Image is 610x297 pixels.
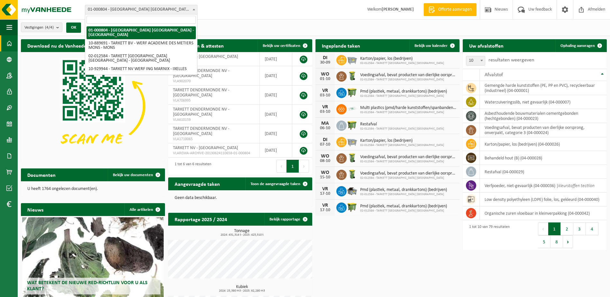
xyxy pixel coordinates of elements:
span: RED25003805 [173,59,255,65]
span: Toon de aangevraagde taken [250,182,300,186]
span: Karton/papier, los (bedrijven) [360,138,444,143]
button: Next [299,160,309,173]
div: 08-10 [319,159,332,163]
span: Wat betekent de nieuwe RED-richtlijn voor u als klant? [27,280,148,292]
button: Next [563,235,573,248]
span: Bekijk uw certificaten [263,44,300,48]
div: 07-10 [319,142,332,147]
button: Previous [276,160,287,173]
td: behandeld hout (B) (04-000028) [480,151,607,165]
span: Pmd (plastiek, metaal, drankkartons) (bedrijven) [360,187,447,193]
li: 10-889691 - TARKETT BV - WERF ACADEMIE DES METIERS MONS - MONS [86,39,196,52]
li: 02-012584 - TARKETT [GEOGRAPHIC_DATA] [GEOGRAPHIC_DATA] - [GEOGRAPHIC_DATA] [86,52,196,65]
div: 1 tot 10 van 79 resultaten [466,222,510,249]
h2: Aangevraagde taken [168,177,226,190]
span: VLAREMA-ARCHIVE-20130624110658-01-000804 [173,151,255,156]
strong: [PERSON_NAME] [382,7,414,12]
button: Previous [538,222,548,235]
img: WB-0140-HPE-GN-50 [347,169,358,180]
span: Ophaling aanvragen [560,44,595,48]
div: 15-10 [319,175,332,180]
span: VLA610159 [173,117,255,122]
td: organische zuren vloeibaar in kleinverpakking (04-000042) [480,206,607,220]
td: [DATE] [260,143,292,157]
span: Offerte aanvragen [437,6,473,13]
div: WO [319,154,332,159]
span: Voedingsafval, bevat producten van dierlijke oorsprong, onverpakt, categorie 3 [360,73,456,78]
div: 30-09 [319,60,332,65]
span: 02-012584 - TARKETT [GEOGRAPHIC_DATA] [GEOGRAPHIC_DATA] [360,193,447,196]
span: TARKETT DENDERMONDE NV - [GEOGRAPHIC_DATA] [173,126,229,136]
span: Pmd (plastiek, metaal, drankkartons) (bedrijven) [360,89,447,94]
img: WB-2500-GAL-GY-01 [347,54,358,65]
a: Offerte aanvragen [423,3,477,16]
td: asbesthoudende bouwmaterialen cementgebonden (hechtgebonden) (04-000023) [480,109,607,123]
div: 03-10 [319,93,332,98]
div: 03-10 [319,110,332,114]
label: resultaten weergeven [488,58,534,63]
li: 10-929944 - TARKETT NV WERF ING MARNIX - IXELLES [86,65,196,73]
span: 02-012584 - TARKETT [GEOGRAPHIC_DATA] [GEOGRAPHIC_DATA] [360,111,456,114]
span: Bekijk uw documenten [113,173,153,177]
li: 01-000804 - [GEOGRAPHIC_DATA] [GEOGRAPHIC_DATA] - [GEOGRAPHIC_DATA] [86,26,196,39]
a: Alle artikelen [124,203,164,216]
div: VR [319,186,332,192]
span: 02-012584 - TARKETT [GEOGRAPHIC_DATA] [GEOGRAPHIC_DATA] [360,143,444,147]
div: 06-10 [319,126,332,130]
span: TARKETT DENDERMONDE NV - [GEOGRAPHIC_DATA] [173,68,229,78]
div: DI [319,137,332,142]
span: 10 [466,56,485,65]
td: [DATE] [260,124,292,143]
span: 02-012584 - TARKETT [GEOGRAPHIC_DATA] [GEOGRAPHIC_DATA] [360,78,456,82]
h2: Download nu de Vanheede+ app! [21,39,107,52]
img: Download de VHEPlus App [21,52,165,160]
td: restafval (04-000029) [480,165,607,179]
span: Karton/papier, los (bedrijven) [360,56,444,61]
div: 01-10 [319,77,332,81]
img: WB-0140-HPE-GN-50 [347,152,358,163]
h2: Documenten [21,168,62,181]
span: 2024: 25,380 m3 - 2025: 62,280 m3 [171,289,312,292]
i: kleurstoffen tectilon [558,184,595,188]
td: [DATE] [260,52,292,66]
span: 02-012584 - TARKETT [GEOGRAPHIC_DATA] [GEOGRAPHIC_DATA] [360,176,456,180]
a: Toon de aangevraagde taken [245,177,312,190]
span: Voedingsafval, bevat producten van dierlijke oorsprong, onverpakt, categorie 3 [360,155,456,160]
div: VR [319,88,332,93]
td: waterzuiveringsslib, niet gevaarlijk (04-000007) [480,95,607,109]
img: LP-SK-00500-LPE-16 [347,103,358,114]
img: WB-5000-GAL-GY-01 [347,185,358,196]
button: 8 [551,235,563,248]
span: 10 [466,56,485,66]
h2: Uw afvalstoffen [463,39,510,52]
div: VR [319,104,332,110]
span: TARKETT DENDERMONDE NV - [GEOGRAPHIC_DATA] [173,88,229,98]
div: 1 tot 6 van 6 resultaten [171,159,211,173]
h2: Rapportage 2025 / 2024 [168,213,233,225]
td: [DATE] [260,85,292,105]
span: 02-012584 - TARKETT [GEOGRAPHIC_DATA] [GEOGRAPHIC_DATA] [360,127,444,131]
td: voedingsafval, bevat producten van dierlijke oorsprong, onverpakt, categorie 3 (04-000024) [480,123,607,137]
span: VLA706995 [173,98,255,103]
h2: Nieuws [21,203,50,216]
a: Bekijk uw certificaten [258,39,312,52]
span: VLA902070 [173,79,255,84]
span: Bekijk uw kalender [414,44,448,48]
span: 02-012584 - TARKETT [GEOGRAPHIC_DATA] [GEOGRAPHIC_DATA] [360,160,456,164]
span: 01-000804 - TARKETT NV - WAALWIJK [85,5,197,14]
span: 02-012584 - TARKETT [GEOGRAPHIC_DATA] [GEOGRAPHIC_DATA] [360,94,447,98]
span: 02-012584 - TARKETT [GEOGRAPHIC_DATA] [GEOGRAPHIC_DATA] [360,61,444,65]
span: TARKETT NV - [GEOGRAPHIC_DATA] [173,146,238,150]
div: WO [319,72,332,77]
img: WB-1100-HPE-GN-50 [347,120,358,130]
td: [DATE] [260,66,292,85]
td: gemengde harde kunststoffen (PE, PP en PVC), recycleerbaar (industrieel) (04-000001) [480,81,607,95]
span: Voedingsafval, bevat producten van dierlijke oorsprong, onverpakt, categorie 3 [360,171,456,176]
img: WB-0140-HPE-GN-50 [347,70,358,81]
count: (4/4) [45,25,54,30]
div: DI [319,55,332,60]
span: 2024: 431,314 t - 2025: 425,510 t [171,233,312,237]
a: Bekijk rapportage [264,213,312,226]
h2: Ingeplande taken [315,39,367,52]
